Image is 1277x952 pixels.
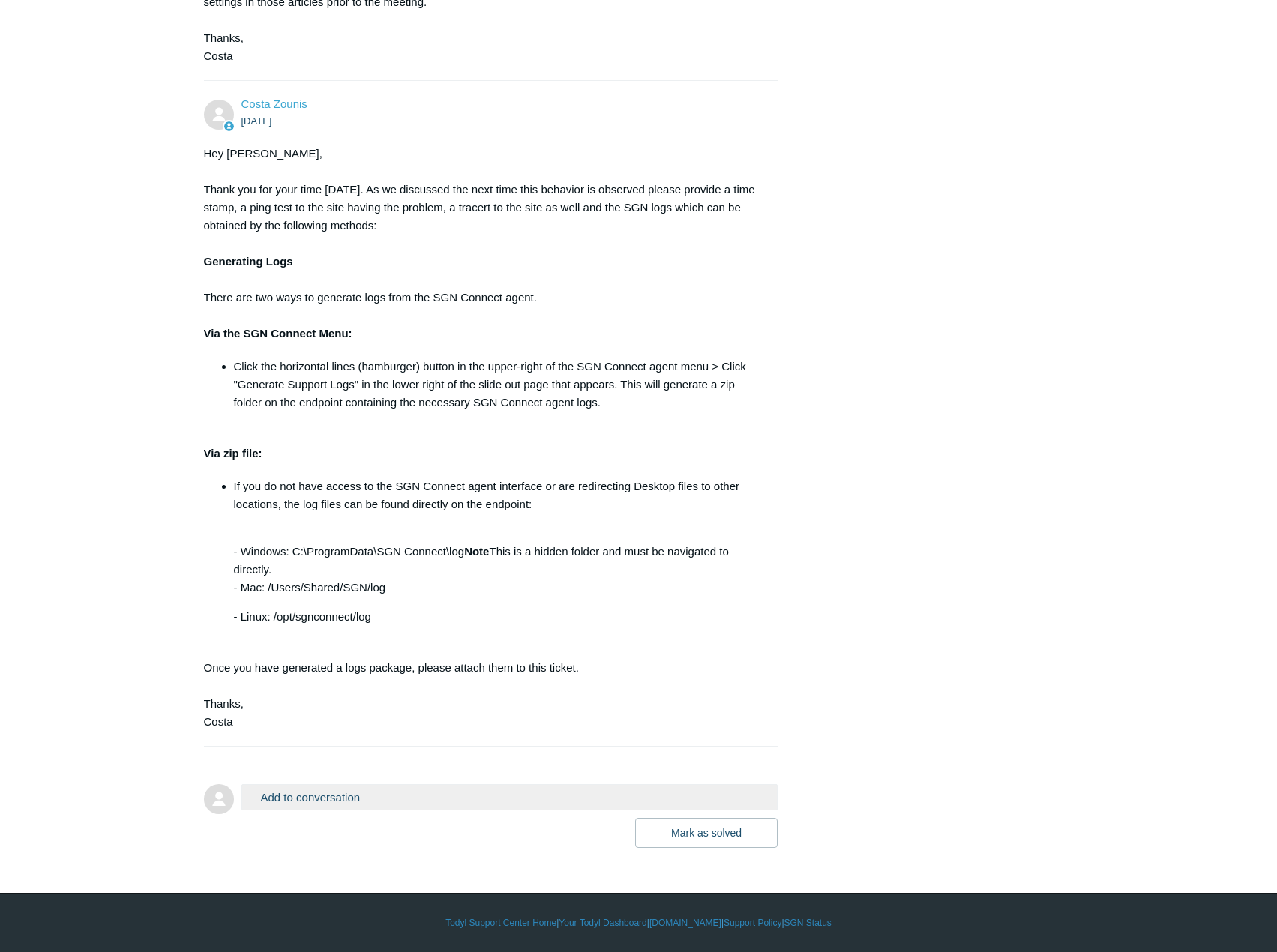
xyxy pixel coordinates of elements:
p: - Linux: /opt/sgnconnect/log [234,608,763,626]
strong: Note [464,545,489,558]
strong: Via zip file: [204,447,262,460]
p: If you do not have access to the SGN Connect agent interface or are redirecting Desktop files to ... [234,477,763,513]
a: Your Todyl Dashboard [559,916,646,930]
a: Costa Zounis [241,97,307,110]
div: | | | | [204,916,1074,930]
strong: Generating Logs [204,255,293,268]
a: SGN Status [784,916,832,930]
a: [DOMAIN_NAME] [649,916,721,930]
button: Mark as solved [635,818,778,848]
li: Click the horizontal lines (hamburger) button in the upper-right of the SGN Connect agent menu > ... [234,358,763,412]
a: Todyl Support Center Home [445,916,556,930]
button: Add to conversation [241,784,778,810]
time: 09/03/2025, 13:53 [241,115,272,127]
strong: Via the SGN Connect Menu: [204,327,352,340]
a: Support Policy [724,916,781,930]
p: - Windows: C:\ProgramData\SGN Connect\log This is a hidden folder and must be navigated to direct... [234,525,763,597]
div: Hey [PERSON_NAME], Thank you for your time [DATE]. As we discussed the next time this behavior is... [204,145,763,731]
